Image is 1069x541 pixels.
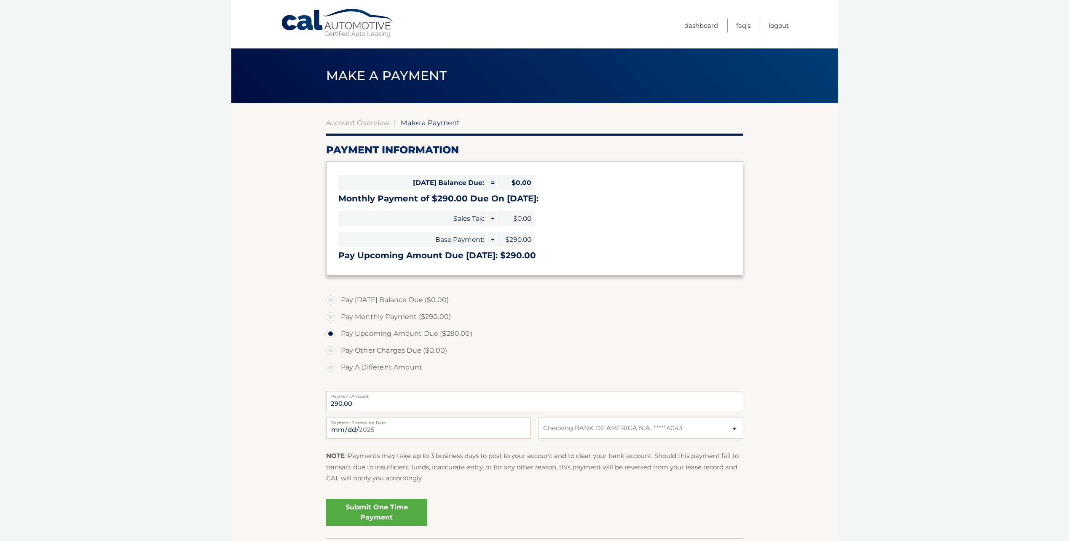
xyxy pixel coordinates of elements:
span: | [394,118,396,127]
span: + [488,232,496,247]
span: Make a Payment [401,118,460,127]
a: Logout [769,19,789,32]
label: Pay [DATE] Balance Due ($0.00) [326,292,743,308]
p: : Payments may take up to 3 business days to post to your account and to clear your bank account.... [326,450,743,484]
label: Pay Monthly Payment ($290.00) [326,308,743,325]
span: + [488,211,496,226]
span: $0.00 [497,211,535,226]
strong: NOTE [326,452,345,460]
a: Account Overview [326,118,389,127]
a: Cal Automotive [281,8,394,38]
label: Payment Amount [326,391,743,398]
a: Dashboard [684,19,718,32]
label: Pay Other Charges Due ($0.00) [326,342,743,359]
span: $290.00 [497,232,535,247]
span: Base Payment: [338,232,488,247]
span: [DATE] Balance Due: [338,175,488,190]
a: FAQ's [736,19,750,32]
a: Submit One Time Payment [326,499,427,526]
h2: Payment Information [326,144,743,156]
span: Make a Payment [326,68,447,83]
span: = [488,175,496,190]
label: Payment Processing Date [326,418,530,424]
h3: Pay Upcoming Amount Due [DATE]: $290.00 [338,250,731,261]
span: $0.00 [497,175,535,190]
span: Sales Tax: [338,211,488,226]
label: Pay A Different Amount [326,359,743,376]
label: Pay Upcoming Amount Due ($290.00) [326,325,743,342]
input: Payment Date [326,418,530,439]
input: Payment Amount [326,391,743,412]
h3: Monthly Payment of $290.00 Due On [DATE]: [338,193,731,204]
